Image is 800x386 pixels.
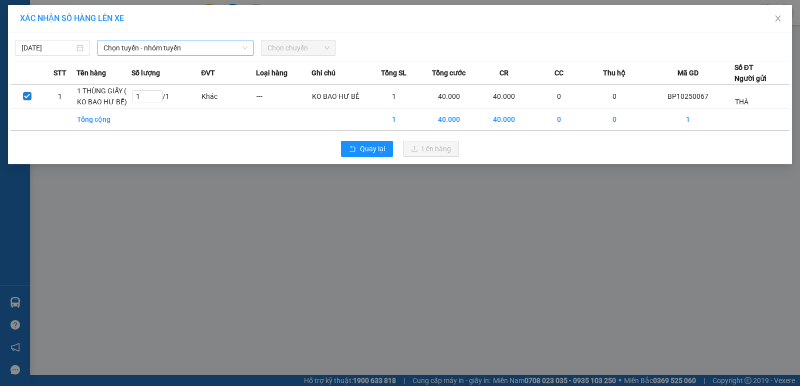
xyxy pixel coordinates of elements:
span: STT [53,67,66,78]
td: 1 [642,108,734,131]
td: KO BAO HƯ BỂ [311,85,366,108]
td: 0 [531,85,586,108]
td: / 1 [131,85,201,108]
span: Mã GD [677,67,698,78]
span: - [4,54,33,63]
span: VP [GEOGRAPHIC_DATA] - [20,19,141,29]
td: --- [256,85,311,108]
span: down [242,45,248,51]
span: KHÁCH [6,54,33,63]
button: rollbackQuay lại [341,141,393,157]
span: Tổng SL [381,67,406,78]
span: VP [PERSON_NAME] ([GEOGRAPHIC_DATA]) [4,33,100,52]
div: Số ĐT Người gửi [734,62,766,84]
td: 1 [366,108,421,131]
span: CR [499,67,508,78]
td: 40.000 [476,85,531,108]
td: Tổng cộng [76,108,131,131]
p: GỬI: [4,19,146,29]
span: Quay lại [360,143,385,154]
span: PHÒNG [114,19,141,29]
span: ĐVT [201,67,215,78]
span: CC [554,67,563,78]
td: 0 [531,108,586,131]
span: GIAO: [4,65,24,74]
p: NHẬN: [4,33,146,52]
td: 40.000 [421,108,476,131]
td: 0 [586,108,641,131]
span: Chọn tuyến - nhóm tuyến [103,40,247,55]
span: close [774,14,782,22]
td: Khác [201,85,256,108]
span: Chọn chuyến [267,40,329,55]
td: 40.000 [476,108,531,131]
td: 1 THÙNG GIẤY ( KO BAO HƯ BỂ) [76,85,131,108]
span: Ghi chú [311,67,335,78]
td: 1 [366,85,421,108]
span: Số lượng [131,67,160,78]
span: Loại hàng [256,67,287,78]
strong: BIÊN NHẬN GỬI HÀNG [33,5,116,15]
span: Tổng cước [432,67,465,78]
span: Tên hàng [76,67,106,78]
button: Close [764,5,792,33]
td: 0 [586,85,641,108]
input: 13/10/2025 [21,42,74,53]
td: 40.000 [421,85,476,108]
span: Thu hộ [603,67,625,78]
td: 1 [43,85,76,108]
span: XÁC NHẬN SỐ HÀNG LÊN XE [20,13,124,23]
span: THÀ [735,98,748,106]
span: rollback [349,145,356,153]
td: BP10250067 [642,85,734,108]
button: uploadLên hàng [403,141,459,157]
